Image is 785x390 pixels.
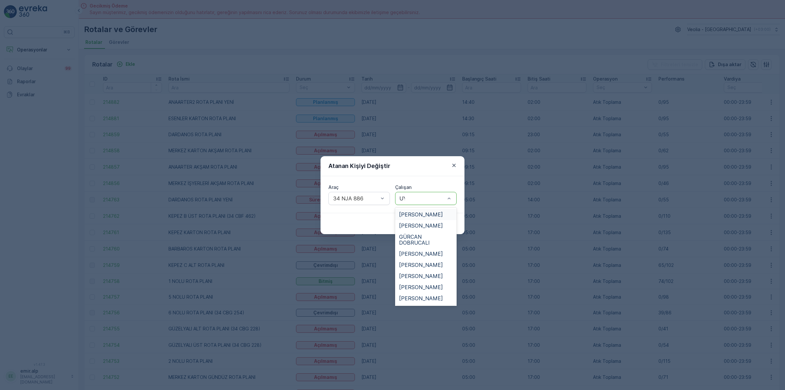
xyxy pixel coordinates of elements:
span: [PERSON_NAME] [399,251,443,257]
span: GÜRCAN DOBRUCALI [399,234,453,246]
span: [PERSON_NAME] [399,223,443,229]
label: Çalışan [395,184,411,190]
span: [PERSON_NAME] [399,284,443,290]
span: [PERSON_NAME] [399,262,443,268]
span: [PERSON_NAME] [399,273,443,279]
label: Araç [328,184,339,190]
p: Atanan Kişiyi Değiştir [328,161,390,171]
span: [PERSON_NAME] [399,295,443,301]
span: [PERSON_NAME] [399,212,443,217]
